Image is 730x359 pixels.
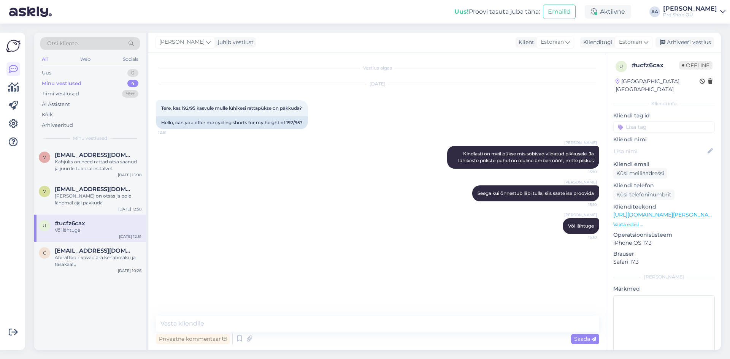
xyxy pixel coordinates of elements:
[649,6,660,17] div: AA
[454,8,469,15] b: Uus!
[118,268,141,274] div: [DATE] 10:26
[613,258,715,266] p: Safari 17.3
[127,80,138,87] div: 4
[55,247,134,254] span: cheerfuleli@hotmail.com
[55,220,85,227] span: #ucfz6cax
[42,122,73,129] div: Arhiveeritud
[6,39,21,53] img: Askly Logo
[42,90,79,98] div: Tiimi vestlused
[568,234,597,240] span: 15:10
[613,160,715,168] p: Kliendi email
[42,111,53,119] div: Kõik
[55,158,141,172] div: Kahjuks on need rattad otsa saanud ja juurde tuleb alles talvel.
[613,239,715,247] p: iPhone OS 17.3
[613,112,715,120] p: Kliendi tag'id
[55,227,141,234] div: Või lähtuge
[454,7,540,16] div: Proovi tasuta juba täna:
[156,65,599,71] div: Vestlus algas
[55,193,141,206] div: [PERSON_NAME] on otsas ja pole lähemal ajal pakkuda
[619,38,642,46] span: Estonian
[121,54,140,64] div: Socials
[79,54,92,64] div: Web
[119,234,141,239] div: [DATE] 12:51
[40,54,49,64] div: All
[580,38,613,46] div: Klienditugi
[516,38,534,46] div: Klient
[613,182,715,190] p: Kliendi telefon
[43,188,46,194] span: v
[47,40,78,47] span: Otsi kliente
[568,169,597,175] span: 15:10
[632,61,679,70] div: # ucfz6cax
[541,38,564,46] span: Estonian
[564,179,597,185] span: [PERSON_NAME]
[43,250,46,256] span: c
[568,202,597,207] span: 15:10
[568,223,594,229] span: Või lähtuge
[564,140,597,145] span: [PERSON_NAME]
[161,105,302,111] span: Tere, kas 192/95 kasvule mulle lühikesi rattapükse on pakkuda?
[613,136,715,144] p: Kliendi nimi
[663,6,725,18] a: [PERSON_NAME]Pro Shop OÜ
[55,186,134,193] span: vassili.gaistruk@gmail.com
[42,101,70,108] div: AI Assistent
[613,250,715,258] p: Brauser
[574,335,596,342] span: Saada
[122,90,138,98] div: 99+
[613,168,667,179] div: Küsi meiliaadressi
[613,100,715,107] div: Kliendi info
[478,190,594,196] span: Seega kui õnnestub läbi tulla, siis saate ise proovida
[42,69,51,77] div: Uus
[43,223,46,228] span: u
[613,274,715,280] div: [PERSON_NAME]
[613,221,715,228] p: Vaata edasi ...
[118,206,141,212] div: [DATE] 12:58
[43,154,46,160] span: v
[663,6,717,12] div: [PERSON_NAME]
[127,69,138,77] div: 0
[158,130,187,135] span: 12:51
[616,77,700,93] div: [GEOGRAPHIC_DATA], [GEOGRAPHIC_DATA]
[156,116,308,129] div: Hello, can you offer me cycling shorts for my height of 192/95?
[613,231,715,239] p: Operatsioonisüsteem
[55,152,134,158] span: vassili.gaistruk@gmail.com
[655,37,714,47] div: Arhiveeri vestlus
[159,38,205,46] span: [PERSON_NAME]
[458,151,595,163] span: Kindlasti on meil pükse mis sobivad viidatud pikkusele. Ja lühikeste pükste puhul on oluline ümbe...
[619,63,623,69] span: u
[55,254,141,268] div: Abirattad rikuvad ära kehahoiaku ja tasakaalu
[585,5,631,19] div: Aktiivne
[663,12,717,18] div: Pro Shop OÜ
[613,121,715,133] input: Lisa tag
[613,203,715,211] p: Klienditeekond
[679,61,713,70] span: Offline
[118,172,141,178] div: [DATE] 15:08
[215,38,254,46] div: juhib vestlust
[73,135,107,142] span: Minu vestlused
[613,211,718,218] a: [URL][DOMAIN_NAME][PERSON_NAME]
[156,81,599,87] div: [DATE]
[564,212,597,218] span: [PERSON_NAME]
[614,147,706,155] input: Lisa nimi
[613,285,715,293] p: Märkmed
[543,5,576,19] button: Emailid
[156,334,230,344] div: Privaatne kommentaar
[42,80,81,87] div: Minu vestlused
[613,190,674,200] div: Küsi telefoninumbrit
